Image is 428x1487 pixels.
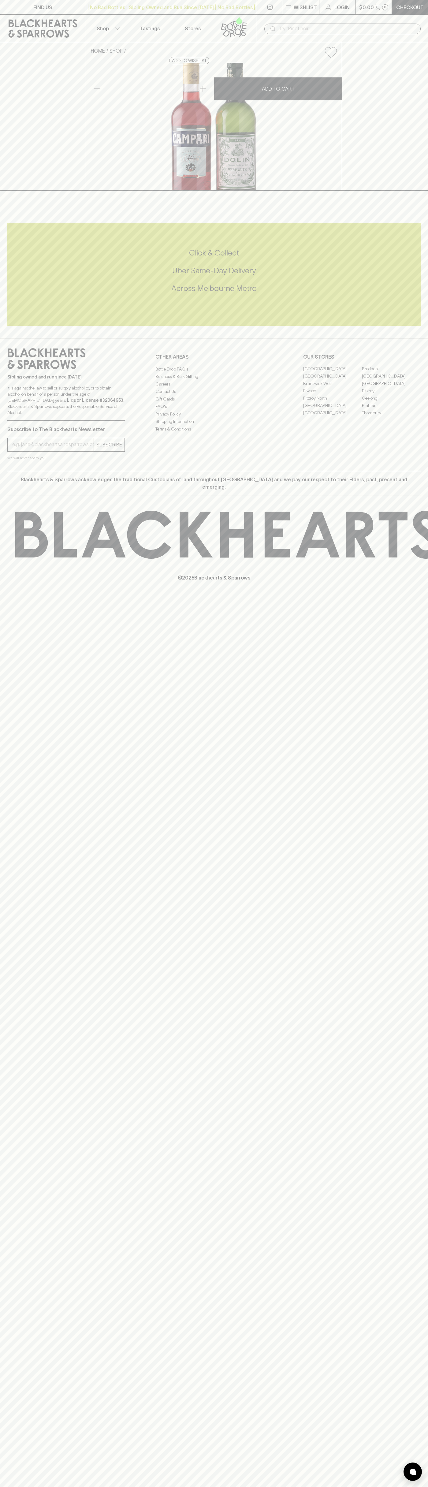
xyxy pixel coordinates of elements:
p: Stores [185,25,201,32]
h5: Uber Same-Day Delivery [7,266,421,276]
input: Try "Pinot noir" [279,24,416,34]
p: $0.00 [359,4,374,11]
a: FAQ's [155,403,273,410]
input: e.g. jane@blackheartsandsparrows.com.au [12,440,94,449]
p: Blackhearts & Sparrows acknowledges the traditional Custodians of land throughout [GEOGRAPHIC_DAT... [12,476,416,490]
h5: Across Melbourne Metro [7,283,421,293]
h5: Click & Collect [7,248,421,258]
img: bubble-icon [410,1469,416,1475]
a: Bottle Drop FAQ's [155,365,273,373]
button: SUBSCRIBE [94,438,125,451]
a: HOME [91,48,105,54]
p: It is against the law to sell or supply alcohol to, or to obtain alcohol on behalf of a person un... [7,385,125,416]
a: Brunswick West [303,380,362,387]
a: [GEOGRAPHIC_DATA] [362,380,421,387]
p: 0 [384,6,386,9]
p: OUR STORES [303,353,421,360]
a: Braddon [362,365,421,373]
a: Elwood [303,387,362,395]
a: Shipping Information [155,418,273,425]
a: [GEOGRAPHIC_DATA] [303,402,362,409]
button: ADD TO CART [214,77,342,100]
a: Stores [171,15,214,42]
div: Call to action block [7,223,421,326]
a: Thornbury [362,409,421,417]
p: Shop [97,25,109,32]
a: Fitzroy [362,387,421,395]
p: We will never spam you [7,455,125,461]
a: Prahran [362,402,421,409]
p: Wishlist [294,4,317,11]
a: Gift Cards [155,395,273,403]
a: Contact Us [155,388,273,395]
p: Checkout [396,4,424,11]
a: [GEOGRAPHIC_DATA] [303,373,362,380]
button: Shop [86,15,129,42]
button: Add to wishlist [322,45,339,60]
a: Privacy Policy [155,410,273,418]
a: Terms & Conditions [155,425,273,433]
p: Subscribe to The Blackhearts Newsletter [7,426,125,433]
a: Tastings [128,15,171,42]
a: Careers [155,380,273,388]
p: OTHER AREAS [155,353,273,360]
a: [GEOGRAPHIC_DATA] [362,373,421,380]
p: Sibling owned and run since [DATE] [7,374,125,380]
a: SHOP [110,48,123,54]
strong: Liquor License #32064953 [67,398,123,403]
img: 32366.png [86,63,342,190]
p: ADD TO CART [262,85,295,92]
p: Login [334,4,350,11]
button: Add to wishlist [169,57,209,64]
p: FIND US [33,4,52,11]
a: [GEOGRAPHIC_DATA] [303,365,362,373]
a: [GEOGRAPHIC_DATA] [303,409,362,417]
a: Geelong [362,395,421,402]
p: Tastings [140,25,160,32]
a: Business & Bulk Gifting [155,373,273,380]
p: SUBSCRIBE [96,441,122,448]
a: Fitzroy North [303,395,362,402]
